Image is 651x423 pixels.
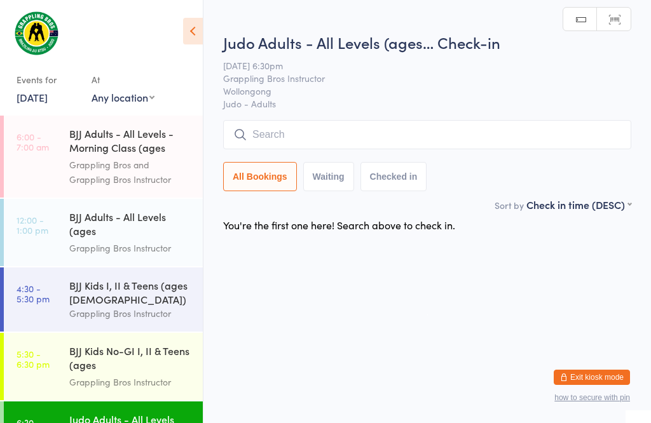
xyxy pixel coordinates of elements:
[69,241,192,255] div: Grappling Bros Instructor
[17,69,79,90] div: Events for
[223,72,612,84] span: Grappling Bros Instructor
[17,215,48,235] time: 12:00 - 1:00 pm
[360,162,427,191] button: Checked in
[223,32,631,53] h2: Judo Adults - All Levels (ages… Check-in
[303,162,354,191] button: Waiting
[13,10,60,57] img: Grappling Bros Wollongong
[92,69,154,90] div: At
[223,59,612,72] span: [DATE] 6:30pm
[69,210,192,241] div: BJJ Adults - All Levels (ages [DEMOGRAPHIC_DATA]+)
[69,278,192,306] div: BJJ Kids I, II & Teens (ages [DEMOGRAPHIC_DATA])
[17,90,48,104] a: [DATE]
[223,84,612,97] span: Wollongong
[554,393,630,402] button: how to secure with pin
[4,333,203,400] a: 5:30 -6:30 pmBJJ Kids No-GI I, II & Teens (ages [DEMOGRAPHIC_DATA])Grappling Bros Instructor
[69,375,192,389] div: Grappling Bros Instructor
[4,267,203,332] a: 4:30 -5:30 pmBJJ Kids I, II & Teens (ages [DEMOGRAPHIC_DATA])Grappling Bros Instructor
[17,283,50,304] time: 4:30 - 5:30 pm
[69,344,192,375] div: BJJ Kids No-GI I, II & Teens (ages [DEMOGRAPHIC_DATA])
[4,199,203,266] a: 12:00 -1:00 pmBJJ Adults - All Levels (ages [DEMOGRAPHIC_DATA]+)Grappling Bros Instructor
[69,126,192,158] div: BJJ Adults - All Levels - Morning Class (ages [DEMOGRAPHIC_DATA]+)
[223,97,631,110] span: Judo - Adults
[4,116,203,198] a: 6:00 -7:00 amBJJ Adults - All Levels - Morning Class (ages [DEMOGRAPHIC_DATA]+)Grappling Bros and...
[17,349,50,369] time: 5:30 - 6:30 pm
[223,218,455,232] div: You're the first one here! Search above to check in.
[69,158,192,187] div: Grappling Bros and Grappling Bros Instructor
[69,306,192,321] div: Grappling Bros Instructor
[223,162,297,191] button: All Bookings
[92,90,154,104] div: Any location
[554,370,630,385] button: Exit kiosk mode
[17,131,49,152] time: 6:00 - 7:00 am
[223,120,631,149] input: Search
[526,198,631,211] div: Check in time (DESC)
[495,199,524,211] label: Sort by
